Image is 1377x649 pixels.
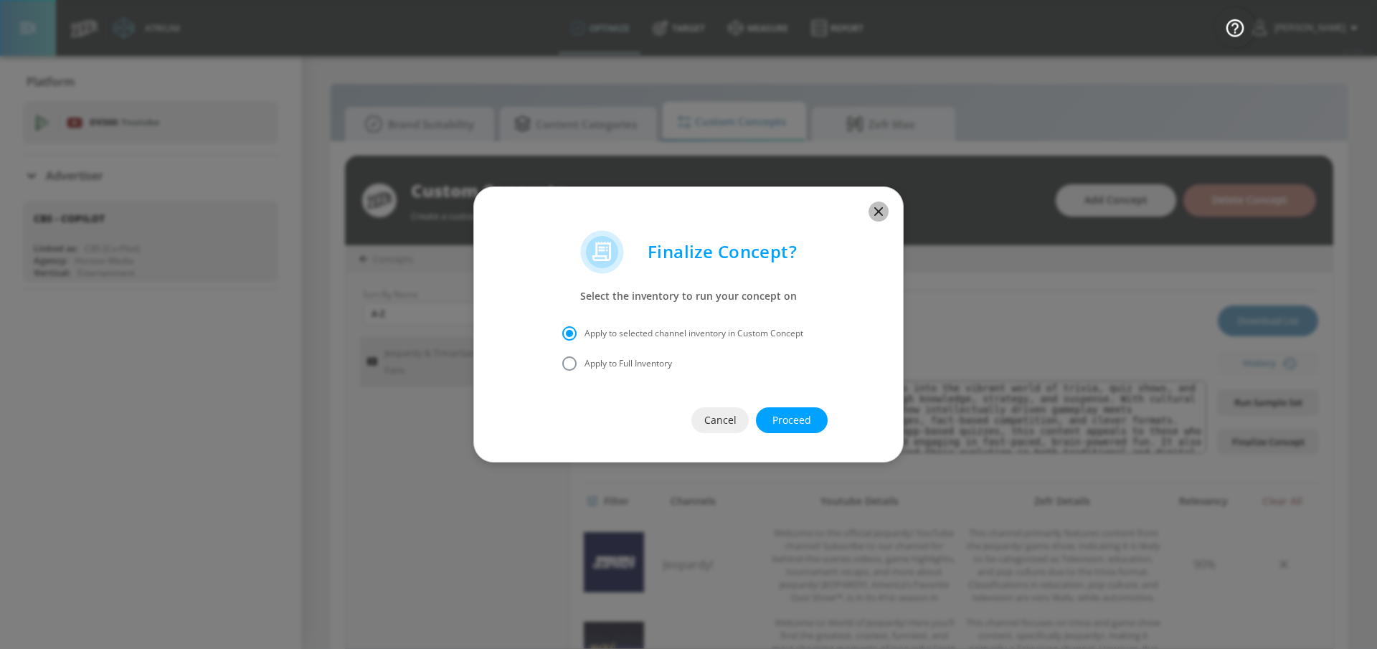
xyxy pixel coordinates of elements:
span: Proceed [785,412,799,430]
p: Select the inventory to run your concept on [553,290,824,303]
p: Finalize Concept? [648,242,797,262]
span: Apply to selected channel inventory in Custom Concept [585,327,803,340]
button: Cancel [691,407,749,433]
button: Open Resource Center [1215,7,1255,47]
button: Proceed [756,407,828,433]
span: Apply to Full Inventory [585,357,672,370]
